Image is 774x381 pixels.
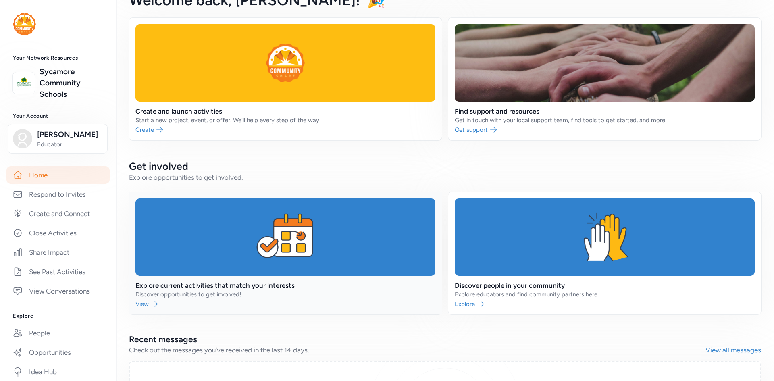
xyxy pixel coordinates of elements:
a: Create and Connect [6,205,110,223]
a: See Past Activities [6,263,110,281]
a: Respond to Invites [6,185,110,203]
div: Explore opportunities to get involved. [129,173,761,182]
a: Share Impact [6,244,110,261]
a: Sycamore Community Schools [40,66,103,100]
h3: Explore [13,313,103,319]
h3: Your Network Resources [13,55,103,61]
a: Close Activities [6,224,110,242]
span: [PERSON_NAME] [37,129,102,140]
a: View all messages [705,345,761,355]
h2: Get involved [129,160,761,173]
span: Educator [37,140,102,148]
a: Home [6,166,110,184]
div: Check out the messages you've received in the last 14 days. [129,345,705,355]
a: View Conversations [6,282,110,300]
h3: Your Account [13,113,103,119]
img: logo [13,13,36,35]
a: Idea Hub [6,363,110,381]
a: People [6,324,110,342]
img: logo [15,74,33,92]
h2: Recent messages [129,334,705,345]
button: [PERSON_NAME]Educator [8,124,108,154]
a: Opportunities [6,344,110,361]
